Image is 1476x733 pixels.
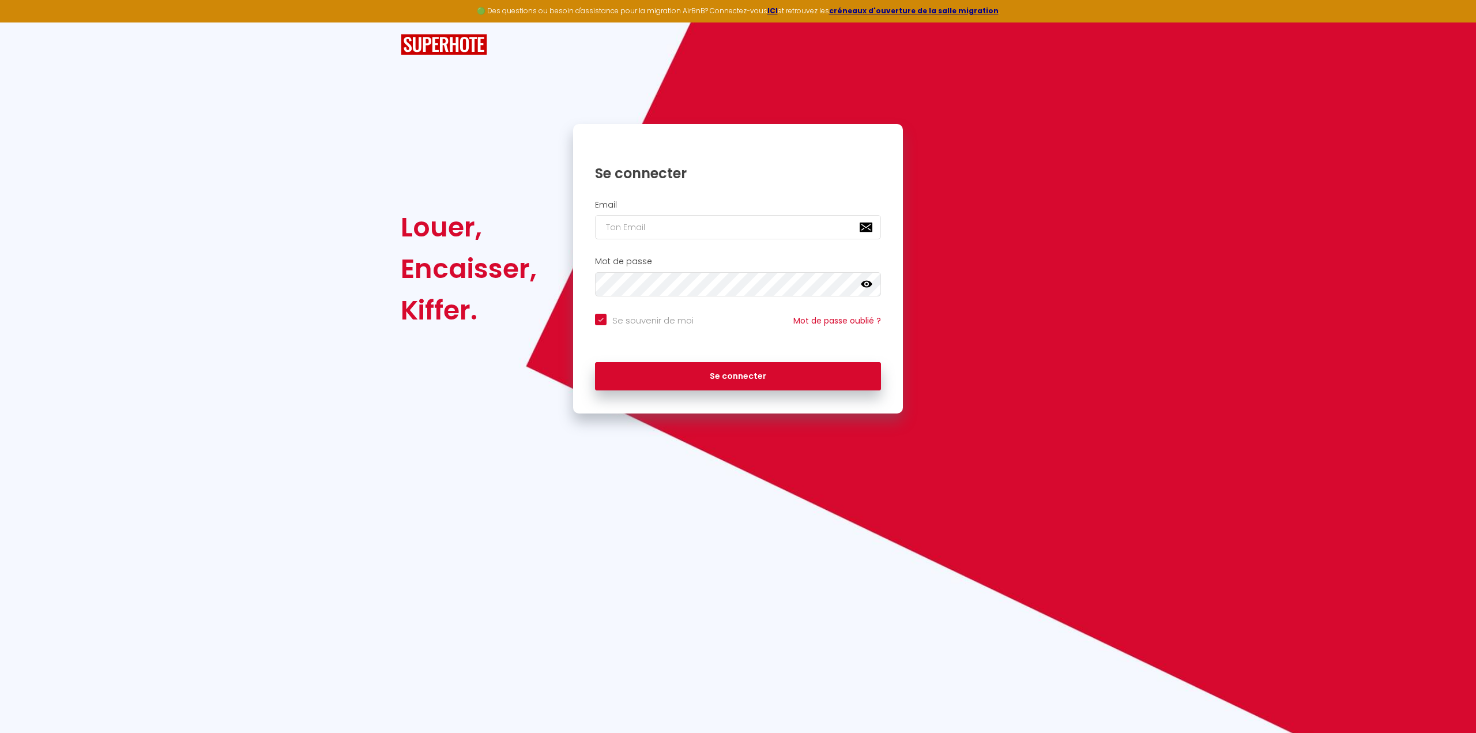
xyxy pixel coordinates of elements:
a: Mot de passe oublié ? [793,315,881,326]
div: Louer, [401,206,537,248]
a: ICI [767,6,778,16]
button: Se connecter [595,362,881,391]
div: Kiffer. [401,290,537,331]
a: créneaux d'ouverture de la salle migration [829,6,999,16]
h2: Mot de passe [595,257,881,266]
img: SuperHote logo [401,34,487,55]
input: Ton Email [595,215,881,239]
h1: Se connecter [595,164,881,182]
div: Encaisser, [401,248,537,290]
h2: Email [595,200,881,210]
